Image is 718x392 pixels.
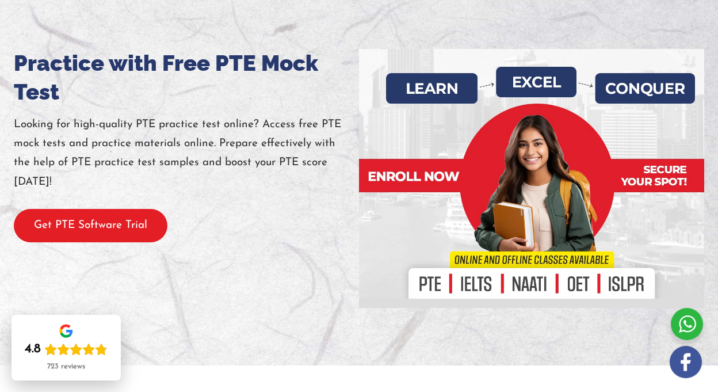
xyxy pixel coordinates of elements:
p: Looking for high-quality PTE practice test online? Access free PTE mock tests and practice materi... [14,115,359,192]
button: Get PTE Software Trial [14,209,167,243]
div: 4.8 [25,341,41,357]
img: white-facebook.png [670,346,702,378]
div: Rating: 4.8 out of 5 [25,341,108,357]
div: 723 reviews [47,362,85,371]
h1: Practice with Free PTE Mock Test [14,49,359,106]
a: Get PTE Software Trial [14,220,167,231]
